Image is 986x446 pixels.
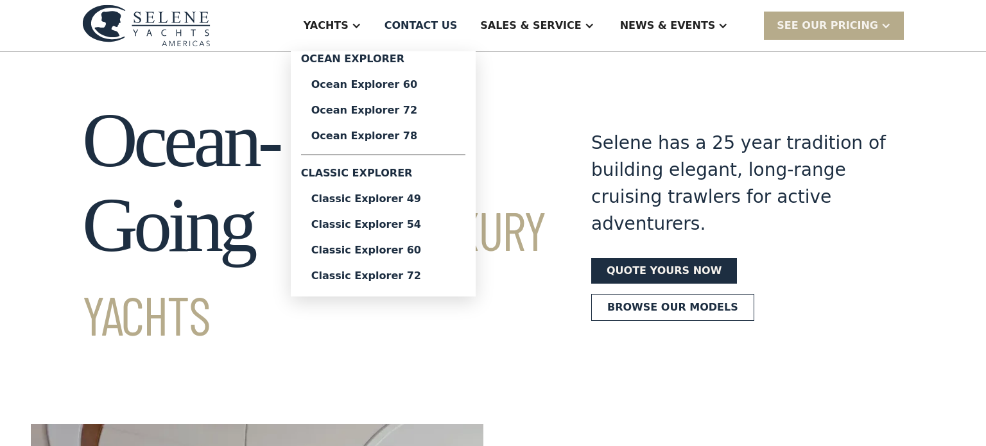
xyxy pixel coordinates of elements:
div: Ocean Explorer [301,51,465,72]
div: News & EVENTS [620,18,716,33]
a: Classic Explorer 60 [301,237,465,263]
img: logo [82,4,211,46]
nav: Yachts [291,51,476,296]
a: Classic Explorer 72 [301,263,465,289]
a: Quote yours now [591,258,737,284]
div: Classic Explorer 49 [311,194,455,204]
a: Ocean Explorer 72 [301,98,465,123]
div: Classic Explorer [301,160,465,186]
div: Ocean Explorer 72 [311,105,455,116]
a: Ocean Explorer 60 [301,72,465,98]
div: Sales & Service [480,18,581,33]
div: Selene has a 25 year tradition of building elegant, long-range cruising trawlers for active adven... [591,130,887,237]
div: Classic Explorer 72 [311,271,455,281]
a: Classic Explorer 54 [301,212,465,237]
h1: Ocean-Going [82,98,545,352]
div: Contact US [385,18,458,33]
div: Classic Explorer 54 [311,219,455,230]
div: Ocean Explorer 78 [311,131,455,141]
div: Ocean Explorer 60 [311,80,455,90]
a: Browse our models [591,294,754,321]
a: Ocean Explorer 78 [301,123,465,149]
div: SEE Our Pricing [777,18,878,33]
a: Classic Explorer 49 [301,186,465,212]
div: Yachts [304,18,349,33]
div: Classic Explorer 60 [311,245,455,255]
div: SEE Our Pricing [764,12,904,39]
